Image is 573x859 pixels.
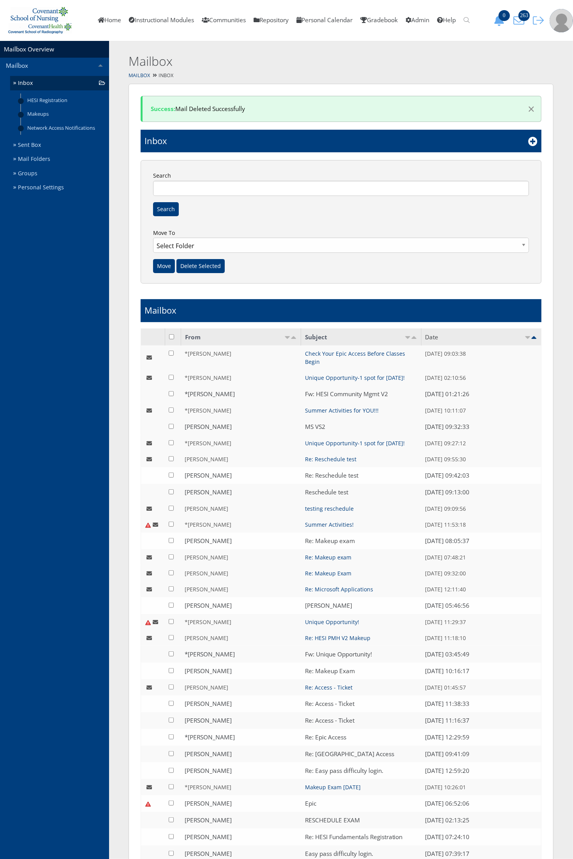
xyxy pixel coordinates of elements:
td: *[PERSON_NAME] [181,646,301,663]
input: Search [153,181,529,196]
td: [PERSON_NAME] [181,451,301,467]
td: [DATE] 08:05:37 [421,533,541,549]
td: [DATE] 09:32:00 [421,565,541,581]
img: user-profile-default-picture.png [550,9,573,32]
td: [DATE] 10:26:01 [421,779,541,795]
td: [DATE] 09:41:09 [421,746,541,762]
td: [PERSON_NAME] [181,484,301,501]
td: *[PERSON_NAME] [181,614,301,630]
td: [DATE] 11:53:18 [421,517,541,533]
td: [PERSON_NAME] [181,597,301,614]
td: [DATE] 06:52:06 [421,795,541,812]
td: [PERSON_NAME] [181,565,301,581]
td: [PERSON_NAME] [181,679,301,695]
a: Re: Access - Ticket [305,700,354,708]
a: Unique Opportunity! [305,618,359,626]
h1: Mailbox [145,304,176,316]
a: Re: Reschedule test [305,455,356,463]
a: Mailbox [129,72,150,79]
a: Re: Microsoft Applications [305,586,373,593]
td: [PERSON_NAME] [181,467,301,484]
select: Move To [153,238,529,253]
td: [PERSON_NAME] [181,533,301,549]
img: desc.png [291,336,297,339]
td: *[PERSON_NAME] [181,370,301,386]
td: [DATE] 07:48:21 [421,549,541,565]
button: Dismiss alert [520,103,535,115]
td: [DATE] 02:10:56 [421,370,541,386]
td: [PERSON_NAME] [181,712,301,729]
td: [PERSON_NAME] [181,762,301,779]
a: Reschedule test [305,488,348,496]
td: [DATE] 09:03:38 [421,346,541,370]
td: [DATE] 09:09:56 [421,501,541,517]
label: Search [151,171,531,196]
td: [DATE] 11:18:10 [421,630,541,646]
td: [PERSON_NAME] [181,829,301,845]
a: Fw: HESI Community Mgmt V2 [305,390,388,398]
td: [DATE] 09:55:30 [421,451,541,467]
td: [DATE] 01:45:57 [421,679,541,695]
td: [DATE] 01:21:26 [421,386,541,402]
label: Move To [151,228,531,259]
td: Date [421,328,541,346]
span: × [528,101,535,117]
td: [DATE] 09:32:33 [421,418,541,435]
img: asc.png [284,336,291,339]
a: Re: Access - Ticket [305,684,353,691]
a: MS VS2 [305,423,325,431]
td: [DATE] 12:29:59 [421,729,541,746]
td: [PERSON_NAME] [181,630,301,646]
td: [PERSON_NAME] [181,795,301,812]
td: [PERSON_NAME] [181,812,301,829]
div: Mail Deleted Successfully [141,96,541,122]
a: Makeups [21,107,109,121]
a: Re: Reschedule test [305,471,358,480]
img: asc.png [405,336,411,339]
td: *[PERSON_NAME] [181,386,301,402]
a: Re: Makeup Exam [305,667,355,675]
td: [DATE] 12:59:20 [421,762,541,779]
img: urgent.png [145,522,151,528]
a: Makeup Exam [DATE] [305,783,361,791]
td: From [181,328,301,346]
a: Re: Access - Ticket [305,716,354,725]
a: Summer Activities for YOU!!! [305,407,379,414]
a: testing reschedule [305,505,354,512]
strong: Success: [151,105,175,113]
td: [PERSON_NAME] [181,695,301,712]
a: Inbox [10,76,109,90]
a: Sent Box [10,138,109,152]
a: Personal Settings [10,180,109,195]
td: [PERSON_NAME] [181,418,301,435]
a: [PERSON_NAME] [305,601,352,610]
a: 263 [511,16,530,24]
a: 0 [491,16,511,24]
td: [DATE] 11:16:37 [421,712,541,729]
td: [DATE] 09:42:03 [421,467,541,484]
a: HESI Registration [21,93,109,107]
a: Re: Makeup Exam [305,570,351,577]
h2: Mailbox [129,53,462,70]
td: [DATE] 09:27:12 [421,435,541,451]
span: 0 [499,10,510,21]
td: [PERSON_NAME] [181,549,301,565]
a: Mailbox Overview [4,45,54,53]
td: [DATE] 10:11:07 [421,402,541,418]
td: [DATE] 11:38:33 [421,695,541,712]
td: Subject [301,328,421,346]
td: [DATE] 11:29:37 [421,614,541,630]
td: [DATE] 05:46:56 [421,597,541,614]
button: 0 [491,15,511,26]
td: *[PERSON_NAME] [181,346,301,370]
a: Re: HESI PMH V2 Makeup [305,634,370,642]
td: [DATE] 12:11:40 [421,581,541,597]
a: Re: Makeup exam [305,537,355,545]
a: Unique Opportunity-1 spot for [DATE]! [305,374,405,381]
img: desc.png [411,336,417,339]
td: [DATE] 03:45:49 [421,646,541,663]
a: Fw: Unique Opportunity! [305,650,372,658]
td: *[PERSON_NAME] [181,729,301,746]
td: *[PERSON_NAME] [181,517,301,533]
a: Mail Folders [10,152,109,166]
